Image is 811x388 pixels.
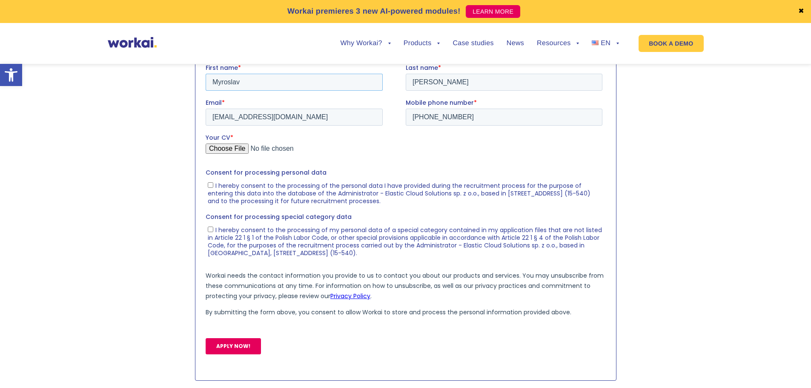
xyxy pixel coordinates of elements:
a: Products [404,40,440,47]
a: Case studies [453,40,493,47]
a: ✖ [798,8,804,15]
a: News [507,40,524,47]
a: LEARN MORE [466,5,520,18]
iframe: Form 0 [206,63,606,377]
span: EN [601,40,610,47]
p: Workai premieres 3 new AI-powered modules! [287,6,461,17]
a: Why Workai? [340,40,390,47]
a: Resources [537,40,579,47]
a: BOOK A DEMO [639,35,703,52]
